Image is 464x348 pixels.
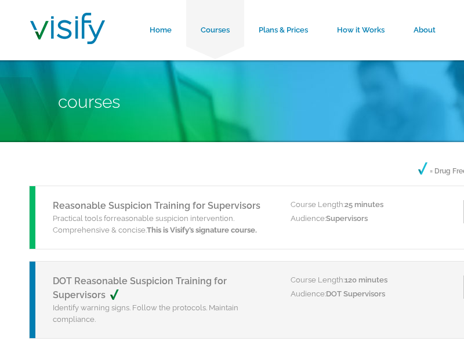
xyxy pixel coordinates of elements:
[30,13,105,44] img: Visify Training
[53,213,273,236] p: Practical tools for
[291,287,447,301] p: Audience:
[291,273,447,287] p: Course Length:
[291,212,447,226] p: Audience:
[30,31,105,48] a: Visify Training
[326,289,385,298] span: DOT Supervisors
[345,275,387,284] span: 120 minutes
[291,198,447,212] p: Course Length:
[53,214,257,234] span: reasonable suspicion intervention. Comprehensive & concise.
[53,302,273,325] p: Identify warning signs. Follow the protocols. Maintain compliance.
[326,214,368,223] span: Supervisors
[147,226,257,234] strong: This is Visify’s signature course.
[53,200,260,211] a: Reasonable Suspicion Training for Supervisors
[58,92,120,112] span: Courses
[53,275,227,300] a: DOT Reasonable Suspicion Training for Supervisors
[345,200,383,209] span: 25 minutes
